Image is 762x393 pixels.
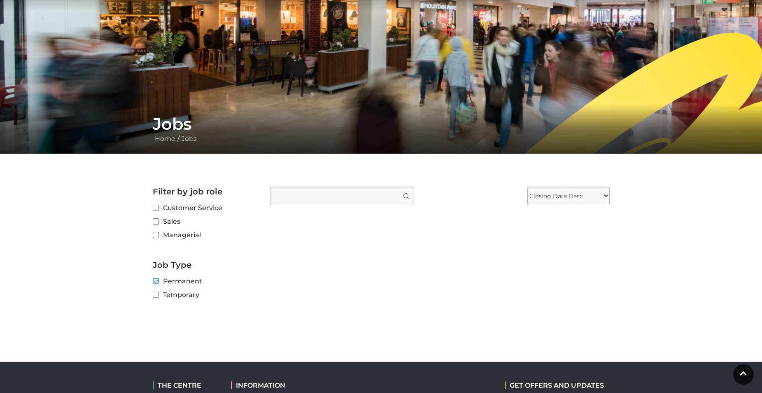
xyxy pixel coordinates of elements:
h1: Jobs [153,114,610,134]
label: Sales [153,216,258,227]
a: Home [153,135,177,143]
h2: GET OFFERS AND UPDATES [505,381,604,389]
div: / [147,114,616,144]
h2: Filter by job role [153,187,258,196]
label: Managerial [153,230,258,240]
h2: INFORMATION [231,381,336,389]
h2: THE CENTRE [153,381,219,389]
h2: Job Type [153,260,258,270]
label: Temporary [153,290,258,300]
a: Jobs [179,135,199,143]
label: Customer Service [153,203,258,213]
label: Permanent [153,276,258,286]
